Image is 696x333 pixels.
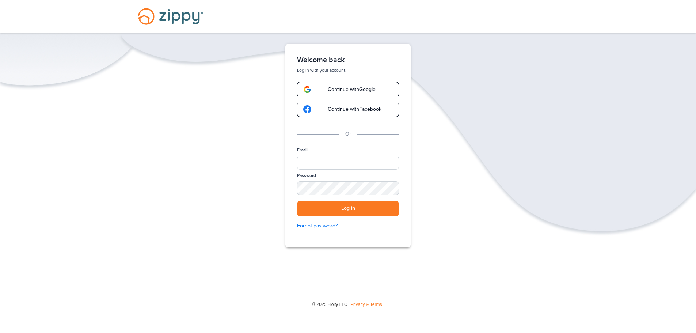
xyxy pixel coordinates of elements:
[320,107,381,112] span: Continue with Facebook
[297,201,399,216] button: Log in
[303,105,311,113] img: google-logo
[297,222,399,230] a: Forgot password?
[297,173,316,179] label: Password
[303,86,311,94] img: google-logo
[297,82,399,97] a: google-logoContinue withGoogle
[297,56,399,64] h1: Welcome back
[297,102,399,117] a: google-logoContinue withFacebook
[297,67,399,73] p: Log in with your account.
[350,302,382,307] a: Privacy & Terms
[320,87,376,92] span: Continue with Google
[312,302,347,307] span: © 2025 Floify LLC
[345,130,351,138] p: Or
[297,156,399,170] input: Email
[297,181,399,195] input: Password
[297,147,308,153] label: Email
